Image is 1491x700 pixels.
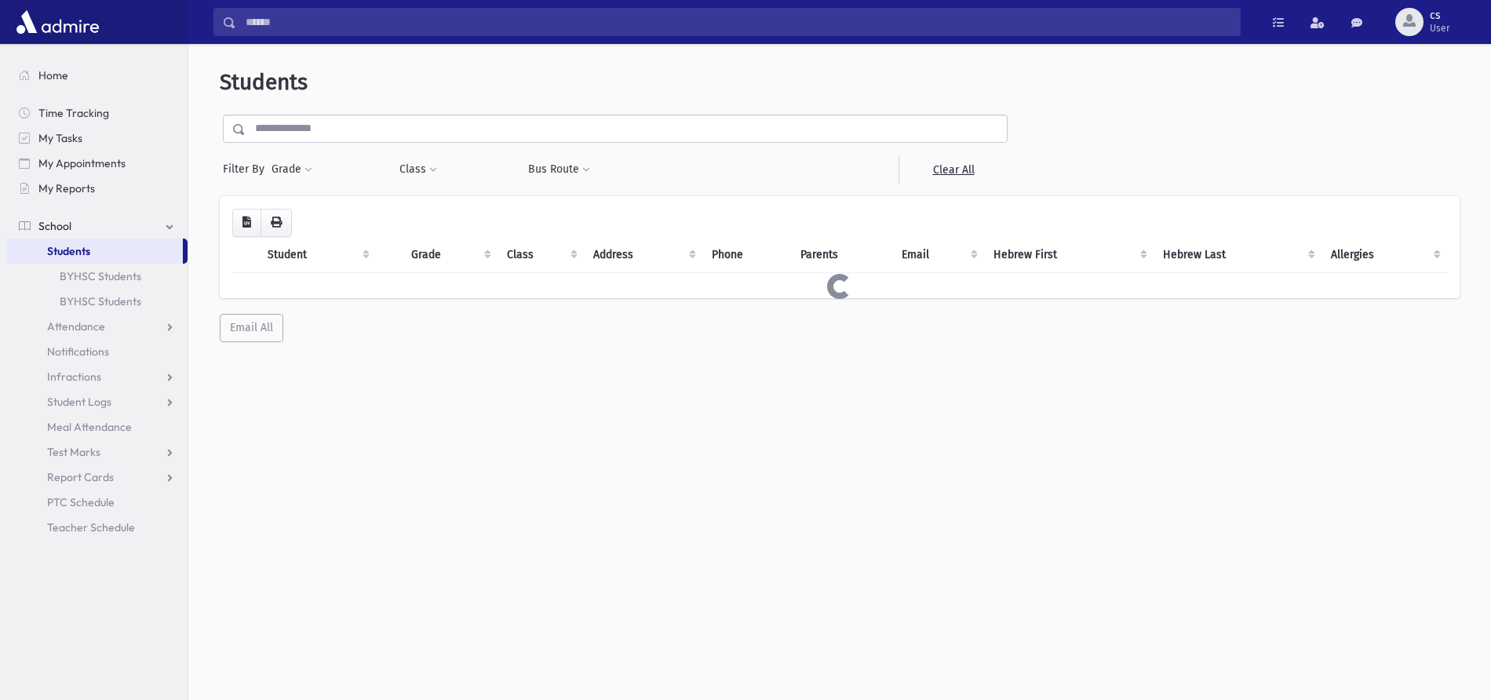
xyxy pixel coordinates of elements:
th: Address [584,237,702,273]
a: My Tasks [6,126,188,151]
span: Student Logs [47,395,111,409]
span: User [1430,22,1450,35]
a: My Appointments [6,151,188,176]
button: Bus Route [527,155,591,184]
a: Student Logs [6,389,188,414]
a: My Reports [6,176,188,201]
span: My Appointments [38,156,126,170]
th: Hebrew Last [1154,237,1321,273]
a: School [6,213,188,239]
th: Phone [702,237,791,273]
th: Class [498,237,584,273]
button: Email All [220,314,283,342]
a: Attendance [6,314,188,339]
th: Hebrew First [984,237,1154,273]
button: CSV [232,209,261,237]
th: Allergies [1321,237,1447,273]
span: Time Tracking [38,106,109,120]
span: Home [38,68,68,82]
a: BYHSC Students [6,289,188,314]
span: Attendance [47,319,105,334]
a: Infractions [6,364,188,389]
th: Email [892,237,984,273]
a: BYHSC Students [6,264,188,289]
span: Test Marks [47,445,100,459]
img: AdmirePro [13,6,103,38]
a: Notifications [6,339,188,364]
a: Time Tracking [6,100,188,126]
button: Class [399,155,438,184]
span: Report Cards [47,470,114,484]
span: Students [47,244,90,258]
span: Teacher Schedule [47,520,135,534]
a: Meal Attendance [6,414,188,439]
a: Test Marks [6,439,188,465]
span: cs [1430,9,1450,22]
a: PTC Schedule [6,490,188,515]
th: Grade [402,237,498,273]
input: Search [236,8,1240,36]
span: PTC Schedule [47,495,115,509]
span: My Tasks [38,131,82,145]
span: Infractions [47,370,101,384]
a: Students [6,239,183,264]
span: School [38,219,71,233]
button: Grade [271,155,313,184]
th: Student [258,237,377,273]
a: Clear All [899,155,1008,184]
span: Students [220,69,308,95]
a: Home [6,63,188,88]
a: Report Cards [6,465,188,490]
span: My Reports [38,181,95,195]
span: Meal Attendance [47,420,132,434]
th: Parents [791,237,892,273]
span: Filter By [223,161,271,177]
span: Notifications [47,345,109,359]
a: Teacher Schedule [6,515,188,540]
button: Print [261,209,292,237]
